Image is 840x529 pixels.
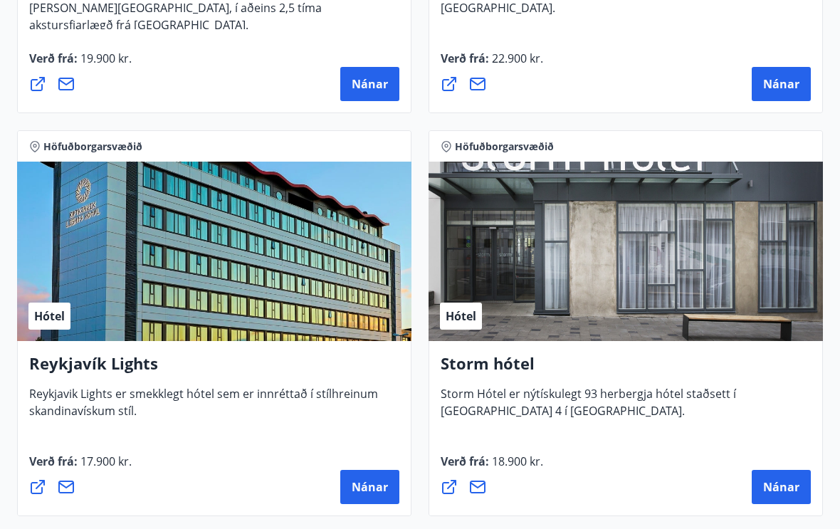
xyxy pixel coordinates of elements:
span: Reykjavik Lights er smekklegt hótel sem er innréttað í stílhreinum skandinavískum stíl. [29,386,378,430]
span: 17.900 kr. [78,454,132,469]
span: Verð frá : [29,51,132,78]
h4: Storm hótel [441,352,811,385]
span: Nánar [352,479,388,495]
span: Hótel [446,308,476,324]
span: Nánar [763,76,799,92]
span: Höfuðborgarsvæðið [455,140,554,154]
span: Storm Hótel er nýtískulegt 93 herbergja hótel staðsett í [GEOGRAPHIC_DATA] 4 í [GEOGRAPHIC_DATA]. [441,386,736,430]
h4: Reykjavík Lights [29,352,399,385]
span: Verð frá : [441,51,543,78]
span: Höfuðborgarsvæðið [43,140,142,154]
button: Nánar [752,67,811,101]
span: Hótel [34,308,65,324]
span: 19.900 kr. [78,51,132,66]
span: Verð frá : [29,454,132,481]
button: Nánar [340,67,399,101]
span: Nánar [352,76,388,92]
button: Nánar [340,470,399,504]
span: Verð frá : [441,454,543,481]
span: Nánar [763,479,799,495]
span: 22.900 kr. [489,51,543,66]
button: Nánar [752,470,811,504]
span: 18.900 kr. [489,454,543,469]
